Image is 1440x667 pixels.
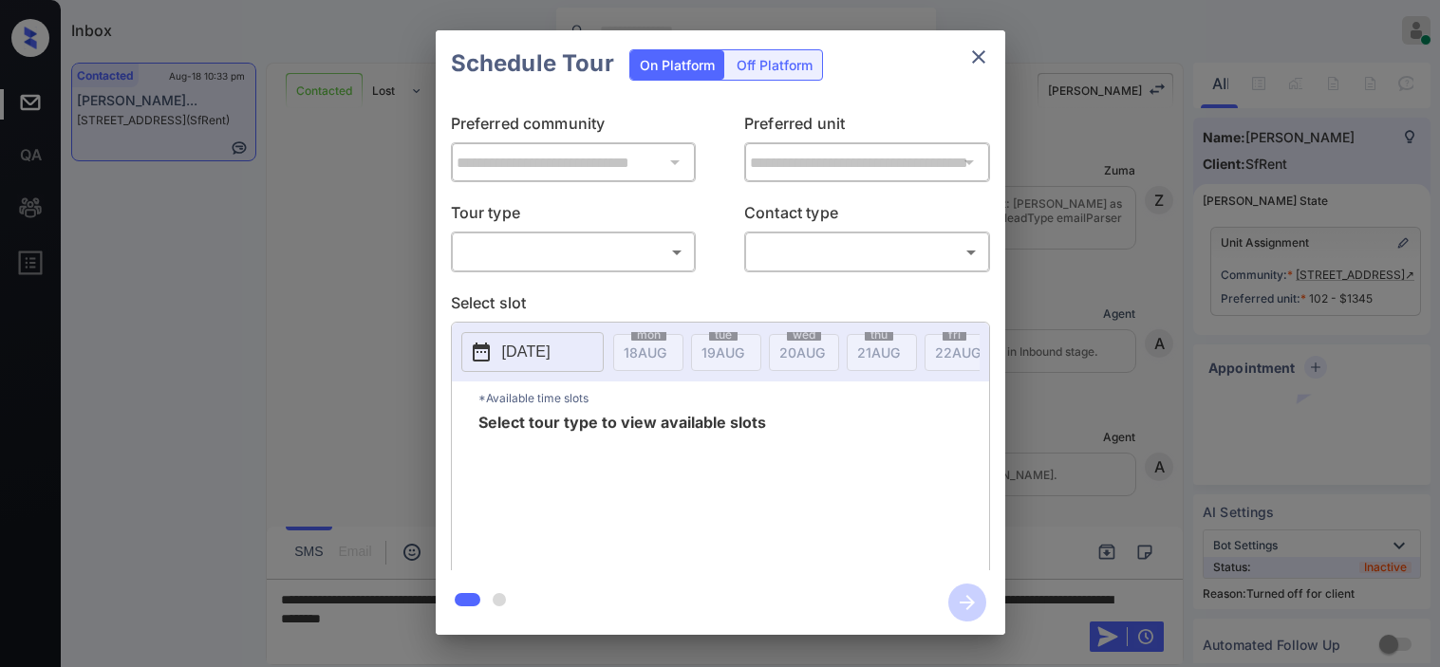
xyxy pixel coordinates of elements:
p: Tour type [451,201,697,232]
div: On Platform [630,50,724,80]
span: Select tour type to view available slots [478,415,766,566]
p: Select slot [451,291,990,322]
button: close [960,38,998,76]
p: [DATE] [502,341,551,363]
div: Off Platform [727,50,822,80]
button: [DATE] [461,332,604,372]
h2: Schedule Tour [436,30,629,97]
p: Preferred unit [744,112,990,142]
p: *Available time slots [478,381,989,415]
p: Contact type [744,201,990,232]
p: Preferred community [451,112,697,142]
